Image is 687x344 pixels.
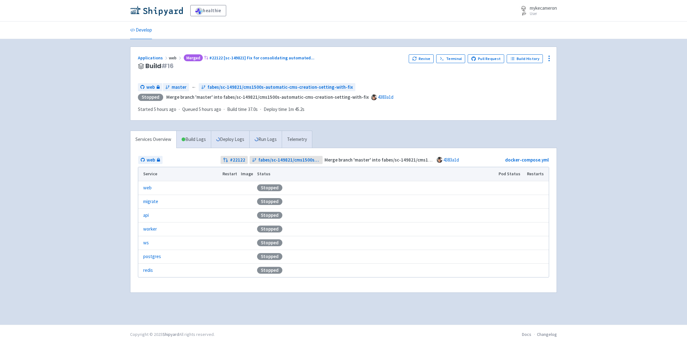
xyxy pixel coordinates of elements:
[138,156,163,164] a: web
[143,198,158,205] a: migrate
[436,54,465,63] a: Terminal
[537,332,557,337] a: Changelog
[143,226,157,233] a: worker
[143,253,161,260] a: postgres
[138,55,169,61] a: Applications
[257,239,282,246] div: Stopped
[143,212,149,219] a: api
[183,55,315,61] a: Merged#22122 [sc-149821] Fix for consolidating automated...
[209,55,314,61] span: #22122 [sc-149821] Fix for consolidating automated ...
[378,94,393,100] a: 4383a1d
[248,106,258,113] span: 37.0s
[166,94,369,100] strong: Merge branch 'master' into fabes/sc-149821/cms1500s-automatic-cms-creation-setting-with-fix
[207,84,353,91] span: fabes/sc-149821/cms1500s-automatic-cms-creation-setting-with-fix
[505,157,549,163] a: docker-compose.yml
[497,167,525,181] th: Pod Status
[177,131,211,148] a: Build Logs
[172,84,187,91] span: master
[522,332,531,337] a: Docs
[145,62,174,70] span: Build
[184,54,203,62] span: Merged
[514,6,557,16] a: mykecameron User
[138,94,163,101] div: Stopped
[211,131,249,148] a: Deploy Logs
[507,54,543,63] a: Build History
[468,54,504,63] a: Pull Request
[409,54,434,63] button: Revive
[182,106,221,112] span: Queued
[169,55,183,61] span: web
[250,156,323,164] a: fabes/sc-149821/cms1500s-automatic-cms-creation-setting-with-fix
[324,157,527,163] strong: Merge branch 'master' into fabes/sc-149821/cms1500s-automatic-cms-creation-setting-with-fix
[138,106,308,113] div: · · ·
[257,212,282,219] div: Stopped
[257,253,282,260] div: Stopped
[443,157,459,163] a: 4383a1d
[130,131,176,148] a: Services Overview
[227,106,247,113] span: Build time
[530,5,557,11] span: mykecameron
[138,167,220,181] th: Service
[257,226,282,232] div: Stopped
[143,239,149,247] a: ws
[199,83,355,92] a: fabes/sc-149821/cms1500s-automatic-cms-creation-setting-with-fix
[258,157,320,164] span: fabes/sc-149821/cms1500s-automatic-cms-creation-setting-with-fix
[264,106,287,113] span: Deploy time
[255,167,497,181] th: Status
[257,184,282,191] div: Stopped
[220,167,239,181] th: Restart
[288,106,305,113] span: 1m 45.2s
[130,331,215,338] div: Copyright © 2025 All rights reserved.
[154,106,176,112] time: 5 hours ago
[147,157,155,164] span: web
[221,156,248,164] a: #22122
[249,131,282,148] a: Run Logs
[525,167,549,181] th: Restarts
[138,106,176,112] span: Started
[138,83,162,92] a: web
[163,83,189,92] a: master
[199,106,221,112] time: 5 hours ago
[257,198,282,205] div: Stopped
[192,84,196,91] span: ←
[530,12,557,16] small: User
[282,131,312,148] a: Telemetry
[161,62,174,70] span: # 16
[143,267,153,274] a: redis
[163,332,179,337] a: Shipyard
[257,267,282,274] div: Stopped
[239,167,255,181] th: Image
[146,84,155,91] span: web
[130,6,183,16] img: Shipyard logo
[230,157,245,164] strong: # 22122
[130,22,152,39] a: Develop
[190,5,226,16] a: healthie
[143,184,152,192] a: web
